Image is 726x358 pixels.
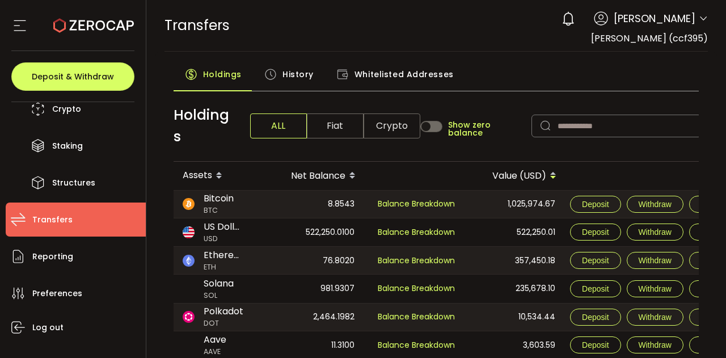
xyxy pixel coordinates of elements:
[32,212,73,228] span: Transfers
[52,101,81,117] span: Crypto
[639,284,672,293] span: Withdraw
[183,283,195,294] img: sol_portfolio.svg
[183,255,195,267] img: eth_portfolio.svg
[591,32,708,45] span: [PERSON_NAME] (ccf395)
[639,256,672,265] span: Withdraw
[465,304,564,331] div: 10,534.44
[32,73,114,81] span: Deposit & Withdraw
[204,333,226,347] span: Aave
[582,340,609,349] span: Deposit
[448,121,526,137] span: Show zero balance
[570,336,621,353] button: Deposit
[639,200,672,209] span: Withdraw
[570,252,621,269] button: Deposit
[582,200,609,209] span: Deposit
[639,340,672,349] span: Withdraw
[264,166,365,186] div: Net Balance
[264,191,364,218] div: 8.8543
[204,305,243,318] span: Polkadot
[183,198,195,210] img: btc_portfolio.svg
[582,228,609,237] span: Deposit
[52,175,95,191] span: Structures
[32,249,73,265] span: Reporting
[465,218,564,247] div: 522,250.01
[204,205,234,216] span: BTC
[183,311,195,323] img: dot_portfolio.svg
[465,191,564,218] div: 1,025,974.67
[378,283,455,294] span: Balance Breakdown
[204,220,243,234] span: US Dollar
[32,319,64,336] span: Log out
[465,247,564,274] div: 357,450.18
[465,166,565,186] div: Value (USD)
[378,255,455,266] span: Balance Breakdown
[204,234,243,245] span: USD
[32,285,82,302] span: Preferences
[582,284,609,293] span: Deposit
[627,336,683,353] button: Withdraw
[264,304,364,331] div: 2,464.1982
[378,311,455,322] span: Balance Breakdown
[250,113,307,138] span: ALL
[354,63,454,86] span: Whitelisted Addresses
[570,196,621,213] button: Deposit
[627,309,683,326] button: Withdraw
[639,313,672,322] span: Withdraw
[164,15,230,35] span: Transfers
[465,275,564,303] div: 235,678.10
[264,275,364,303] div: 981.9307
[204,318,243,329] span: DOT
[639,228,672,237] span: Withdraw
[627,280,683,297] button: Withdraw
[570,280,621,297] button: Deposit
[204,347,226,357] span: AAVE
[264,218,364,247] div: 522,250.0100
[282,63,314,86] span: History
[364,113,420,138] span: Crypto
[627,252,683,269] button: Withdraw
[183,226,195,238] img: usd_portfolio.svg
[570,224,621,241] button: Deposit
[669,304,726,358] iframe: Chat Widget
[204,192,234,205] span: Bitcoin
[614,11,695,26] span: [PERSON_NAME]
[174,166,264,186] div: Assets
[307,113,364,138] span: Fiat
[204,290,234,301] span: SOL
[570,309,621,326] button: Deposit
[203,63,242,86] span: Holdings
[378,198,455,209] span: Balance Breakdown
[627,224,683,241] button: Withdraw
[204,262,243,273] span: ETH
[52,138,83,154] span: Staking
[378,339,455,351] span: Balance Breakdown
[11,62,134,91] button: Deposit & Withdraw
[378,226,455,238] span: Balance Breakdown
[627,196,683,213] button: Withdraw
[582,256,609,265] span: Deposit
[204,277,234,290] span: Solana
[264,247,364,274] div: 76.8020
[174,104,232,148] span: Holdings
[582,313,609,322] span: Deposit
[183,339,195,351] img: aave_portfolio.svg
[204,249,243,262] span: Ethereum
